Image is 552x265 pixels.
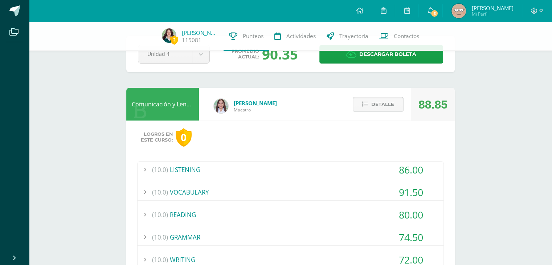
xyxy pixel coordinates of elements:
[243,32,263,40] span: Punteos
[141,131,173,143] span: Logros en este curso:
[378,207,443,223] div: 80.00
[371,98,394,111] span: Detalle
[378,229,443,245] div: 74.50
[378,162,443,178] div: 86.00
[374,22,425,51] a: Contactos
[471,4,513,12] span: [PERSON_NAME]
[162,28,176,43] img: f838ef393e03f16fe2b12bbba3ee451b.png
[394,32,419,40] span: Contactos
[359,45,416,63] span: Descargar boleta
[234,107,277,113] span: Maestro
[138,45,209,63] a: Unidad 4
[269,22,321,51] a: Actividades
[170,35,178,44] span: 2
[176,128,192,147] div: 0
[353,97,404,112] button: Detalle
[378,184,443,200] div: 91.50
[138,229,443,245] div: GRAMMAR
[232,48,259,60] span: Promedio actual:
[152,184,168,200] span: (10.0)
[430,9,438,17] span: 3
[224,22,269,51] a: Punteos
[152,229,168,245] span: (10.0)
[214,99,228,113] img: acecb51a315cac2de2e3deefdb732c9f.png
[138,162,443,178] div: LISTENING
[182,36,201,44] a: 115081
[182,29,218,36] a: [PERSON_NAME]
[234,99,277,107] span: [PERSON_NAME]
[339,32,368,40] span: Trayectoria
[138,184,443,200] div: VOCABULARY
[152,207,168,223] span: (10.0)
[262,45,298,64] div: 90.35
[319,45,443,64] a: Descargar boleta
[321,22,374,51] a: Trayectoria
[418,88,447,121] div: 88.85
[138,207,443,223] div: READING
[152,162,168,178] span: (10.0)
[126,88,199,121] div: Comunicación y Lenguaje L3 Inglés 4
[471,11,513,17] span: Mi Perfil
[451,4,466,18] img: 1d0ca742f2febfec89986c8588b009e1.png
[286,32,316,40] span: Actividades
[147,45,183,62] span: Unidad 4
